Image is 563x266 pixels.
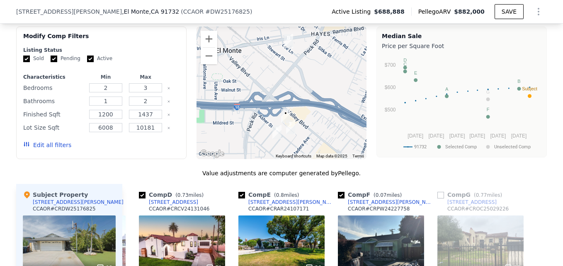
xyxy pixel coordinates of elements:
text: $500 [385,107,396,113]
span: $882,000 [454,8,485,15]
button: Clear [167,87,170,90]
div: [STREET_ADDRESS] [149,199,198,206]
a: [STREET_ADDRESS] [139,199,198,206]
button: Zoom in [201,31,217,47]
label: Pending [51,55,80,62]
div: Min [87,74,124,80]
div: Max [127,74,164,80]
span: [STREET_ADDRESS][PERSON_NAME] [16,7,122,16]
text: G [486,89,490,94]
button: SAVE [495,4,524,19]
div: Subject Property [23,191,88,199]
button: Zoom out [201,48,217,64]
div: Characteristics [23,74,84,80]
div: CCAOR # CRDW25176825 [33,206,96,212]
text: [DATE] [408,133,423,139]
div: Comp D [139,191,207,199]
img: Google [199,148,226,159]
text: C [403,62,407,67]
a: [STREET_ADDRESS][PERSON_NAME] [338,199,434,206]
span: 0.07 [376,192,387,198]
div: [STREET_ADDRESS][PERSON_NAME] [348,199,434,206]
span: ( miles) [271,192,302,198]
div: Comp F [338,191,405,199]
span: 0.8 [276,192,284,198]
text: Selected Comp [445,144,477,150]
div: CCAOR # CRAR24107171 [248,206,309,212]
div: ( ) [181,7,252,16]
span: Active Listing [332,7,374,16]
span: , CA 91732 [149,8,179,15]
text: F [487,107,490,112]
div: 3049 San Ignacio Dr [269,122,285,143]
a: [STREET_ADDRESS] [437,199,497,206]
div: Median Sale [382,32,541,40]
div: CCAOR # CRCV24131046 [149,206,209,212]
div: Finished Sqft [23,109,84,120]
a: [STREET_ADDRESS][PERSON_NAME] [238,199,335,206]
div: Listing Status [23,47,180,53]
div: [STREET_ADDRESS][PERSON_NAME] [248,199,335,206]
text: A [445,87,449,92]
input: Sold [23,56,30,62]
text: B [517,79,520,84]
div: Price per Square Foot [382,40,541,52]
div: 11513 Fennell St [278,106,294,126]
div: CCAOR # CROC25029226 [447,206,509,212]
div: Value adjustments are computer generated by Pellego . [16,169,547,177]
div: 11542 Fennell St [283,117,298,138]
text: [DATE] [449,133,465,139]
div: Modify Comp Filters [23,32,180,47]
text: [DATE] [429,133,444,139]
div: Comp E [238,191,303,199]
text: Unselected Comp [494,144,531,150]
text: [DATE] [469,133,485,139]
input: Active [87,56,94,62]
svg: A chart. [382,52,541,155]
div: CCAOR # CRPW24227758 [348,206,410,212]
button: Clear [167,113,170,116]
text: 91732 [414,144,427,150]
text: $600 [385,85,396,90]
label: Sold [23,55,44,62]
span: $688,888 [374,7,405,16]
a: Open this area in Google Maps (opens a new window) [199,148,226,159]
label: Active [87,55,112,62]
text: Subject [522,86,537,91]
div: Bathrooms [23,95,84,107]
button: Keyboard shortcuts [276,153,311,159]
input: Pending [51,56,57,62]
text: [DATE] [490,133,506,139]
span: , El Monte [122,7,179,16]
div: [STREET_ADDRESS] [447,199,497,206]
span: Map data ©2025 [316,154,347,158]
button: Clear [167,126,170,130]
span: ( miles) [370,192,405,198]
span: 0.77 [476,192,487,198]
div: [STREET_ADDRESS][PERSON_NAME] [33,199,124,206]
div: 11431 Lee Ln [281,31,296,51]
div: Comp G [437,191,505,199]
span: # DW25176825 [205,8,250,15]
text: E [414,70,417,75]
span: CCAOR [183,8,204,15]
button: Clear [167,100,170,103]
span: ( miles) [172,192,207,198]
button: Edit all filters [23,141,71,149]
div: Lot Size Sqft [23,122,84,133]
text: D [403,58,407,63]
span: 0.73 [177,192,189,198]
a: Terms [352,154,364,158]
span: Pellego ARV [418,7,454,16]
text: [DATE] [511,133,527,139]
text: $700 [385,62,396,68]
span: ( miles) [471,192,505,198]
button: Show Options [530,3,547,20]
div: Bedrooms [23,82,84,94]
